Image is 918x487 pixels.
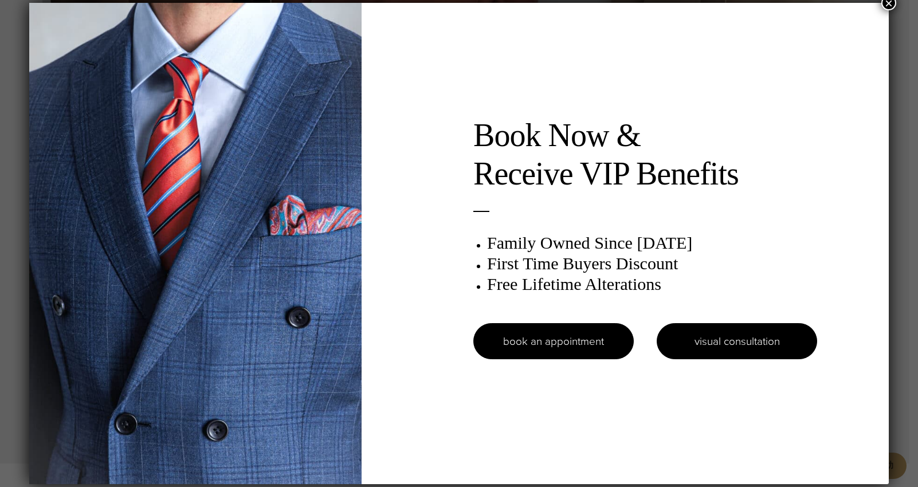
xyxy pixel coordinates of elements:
[487,274,817,294] h3: Free Lifetime Alterations
[487,253,817,274] h3: First Time Buyers Discount
[487,233,817,253] h3: Family Owned Since [DATE]
[657,323,817,359] a: visual consultation
[473,323,634,359] a: book an appointment
[473,116,817,193] h2: Book Now & Receive VIP Benefits
[29,7,47,18] span: 帮助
